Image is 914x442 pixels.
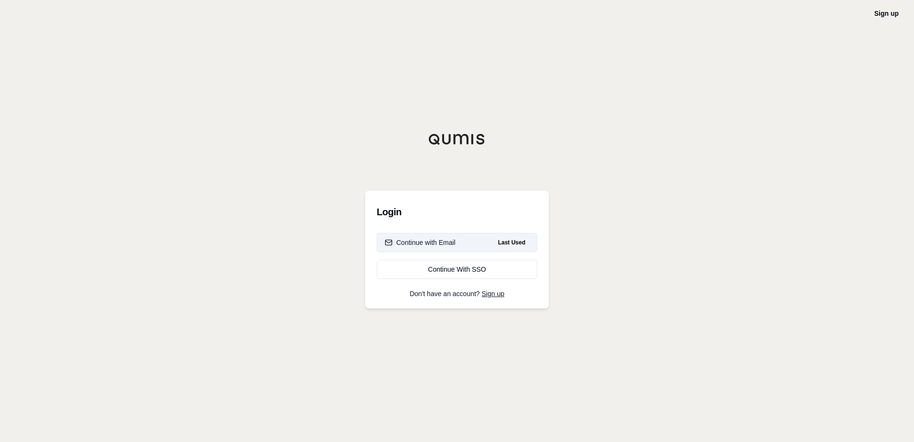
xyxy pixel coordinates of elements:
[494,237,529,248] span: Last Used
[385,238,456,247] div: Continue with Email
[482,290,504,298] a: Sign up
[377,233,537,252] button: Continue with EmailLast Used
[428,133,486,145] img: Qumis
[377,260,537,279] a: Continue With SSO
[874,10,899,17] a: Sign up
[385,265,529,274] div: Continue With SSO
[377,290,537,297] p: Don't have an account?
[377,202,537,221] h3: Login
